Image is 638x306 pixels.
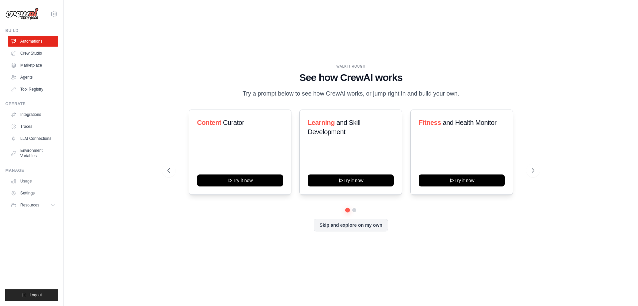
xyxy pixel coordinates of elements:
[5,289,58,301] button: Logout
[8,72,58,83] a: Agents
[8,133,58,144] a: LLM Connections
[8,176,58,186] a: Usage
[5,101,58,107] div: Operate
[8,200,58,210] button: Resources
[167,72,534,84] h1: See how CrewAI works
[443,119,496,126] span: and Health Monitor
[8,36,58,47] a: Automations
[8,84,58,95] a: Tool Registry
[167,64,534,69] div: WALKTHROUGH
[8,109,58,120] a: Integrations
[5,8,39,20] img: Logo
[419,119,441,126] span: Fitness
[8,188,58,198] a: Settings
[197,119,221,126] span: Content
[20,202,39,208] span: Resources
[223,119,244,126] span: Curator
[5,28,58,33] div: Build
[239,89,463,99] p: Try a prompt below to see how CrewAI works, or jump right in and build your own.
[30,292,42,298] span: Logout
[8,48,58,59] a: Crew Studio
[8,60,58,71] a: Marketplace
[308,119,335,126] span: Learning
[197,174,283,186] button: Try it now
[8,145,58,161] a: Environment Variables
[314,219,388,231] button: Skip and explore on my own
[5,168,58,173] div: Manage
[8,121,58,132] a: Traces
[308,174,394,186] button: Try it now
[419,174,505,186] button: Try it now
[308,119,360,136] span: and Skill Development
